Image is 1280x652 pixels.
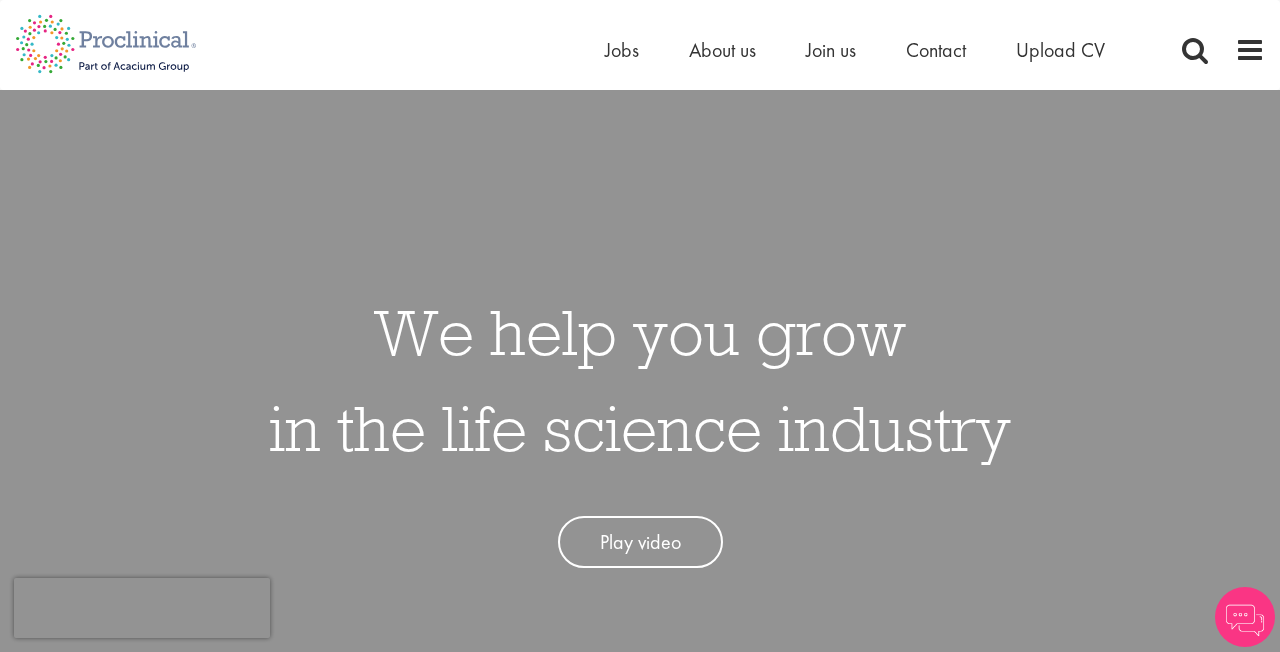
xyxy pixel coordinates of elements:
a: Join us [806,37,856,63]
h1: We help you grow in the life science industry [269,284,1011,476]
img: Chatbot [1215,587,1275,647]
a: Contact [906,37,966,63]
a: Jobs [605,37,639,63]
a: Upload CV [1016,37,1105,63]
a: Play video [558,516,723,569]
a: About us [689,37,756,63]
